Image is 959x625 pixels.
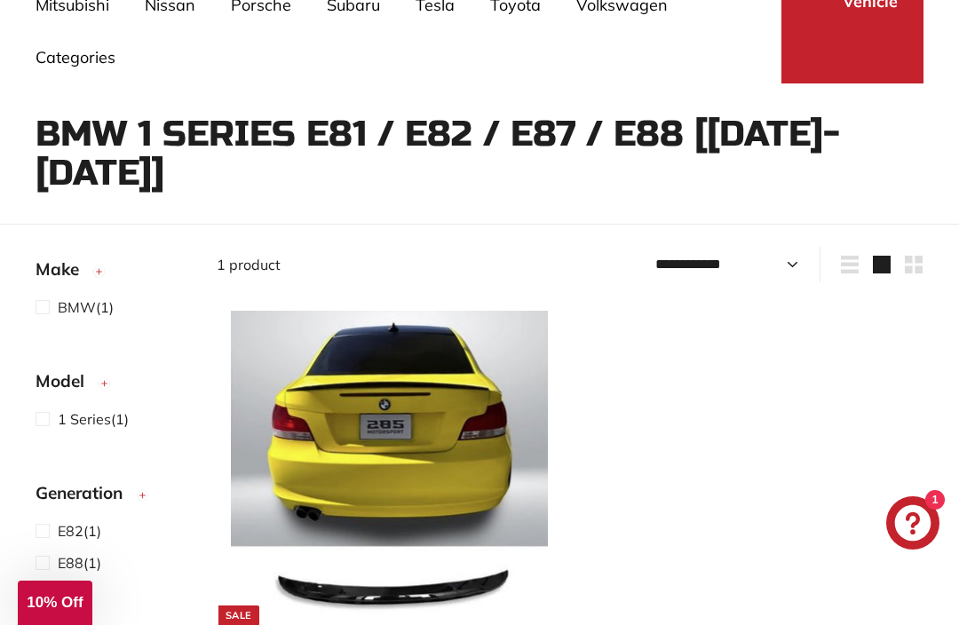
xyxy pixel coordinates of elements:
[27,594,83,611] span: 10% Off
[18,31,133,83] a: Categories
[36,115,923,193] h1: BMW 1 Series E81 / E82 / E87 / E88 [[DATE]-[DATE]]
[36,475,188,519] button: Generation
[36,480,136,506] span: Generation
[36,257,92,282] span: Make
[18,581,92,625] div: 10% Off
[58,298,96,316] span: BMW
[58,554,83,572] span: E88
[881,496,945,554] inbox-online-store-chat: Shopify online store chat
[58,522,83,540] span: E82
[58,552,101,574] span: (1)
[58,408,129,430] span: (1)
[36,368,98,394] span: Model
[217,254,570,275] div: 1 product
[58,410,111,428] span: 1 Series
[36,363,188,407] button: Model
[36,251,188,296] button: Make
[58,520,101,542] span: (1)
[58,297,114,318] span: (1)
